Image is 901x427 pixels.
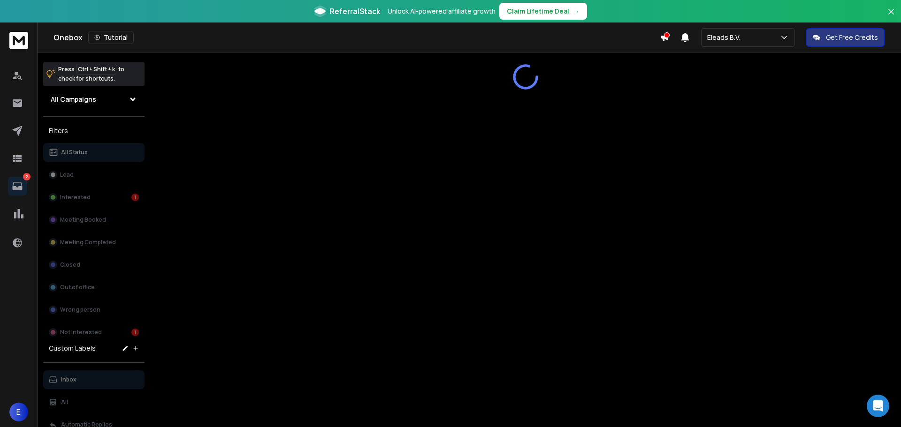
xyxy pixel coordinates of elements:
h1: All Campaigns [51,95,96,104]
button: E [9,403,28,421]
p: Press to check for shortcuts. [58,65,124,83]
p: 2 [23,173,31,180]
span: Ctrl + Shift + k [76,64,116,75]
button: Tutorial [88,31,134,44]
h3: Custom Labels [49,344,96,353]
button: All Campaigns [43,90,145,109]
div: Onebox [53,31,660,44]
h3: Filters [43,124,145,137]
div: Open Intercom Messenger [867,395,889,417]
button: Close banner [885,6,897,28]
p: Eleads B.V. [707,33,744,42]
span: → [573,7,580,16]
button: Get Free Credits [806,28,885,47]
button: Claim Lifetime Deal→ [499,3,587,20]
p: Get Free Credits [826,33,878,42]
p: Unlock AI-powered affiliate growth [388,7,496,16]
span: ReferralStack [329,6,380,17]
a: 2 [8,177,27,195]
